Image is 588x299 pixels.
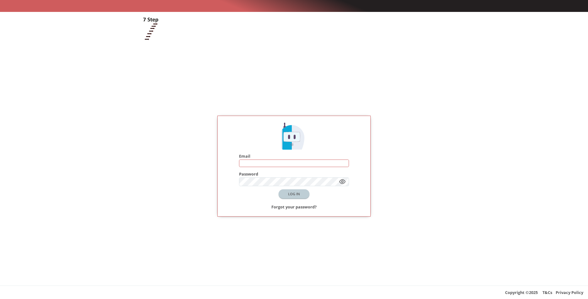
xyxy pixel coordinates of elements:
[239,154,349,159] h4: Email
[542,290,552,295] a: T&Cs
[279,122,309,151] img: Predict Mobile
[143,18,159,41] img: Predict Mobile
[279,189,309,198] button: LOG IN
[239,172,349,176] h4: Password
[271,203,317,211] a: Forgot your password?
[556,290,583,295] a: Privacy Policy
